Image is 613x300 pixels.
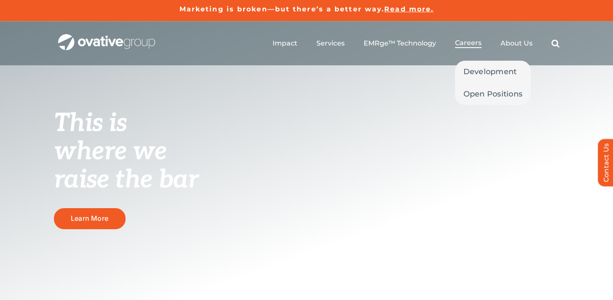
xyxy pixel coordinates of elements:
[455,61,531,83] a: Development
[463,88,523,100] span: Open Positions
[455,39,482,48] a: Careers
[58,33,155,41] a: OG_Full_horizontal_WHT
[384,5,434,13] a: Read more.
[54,137,198,195] span: where we raise the bar
[463,66,517,78] span: Development
[551,39,559,48] a: Search
[455,39,482,47] span: Careers
[364,39,436,48] a: EMRge™ Technology
[455,83,531,105] a: Open Positions
[54,208,126,229] a: Learn More
[179,5,385,13] a: Marketing is broken—but there’s a better way.
[501,39,533,48] a: About Us
[316,39,345,48] a: Services
[273,30,559,57] nav: Menu
[71,214,108,222] span: Learn More
[273,39,297,48] a: Impact
[54,108,127,139] span: This is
